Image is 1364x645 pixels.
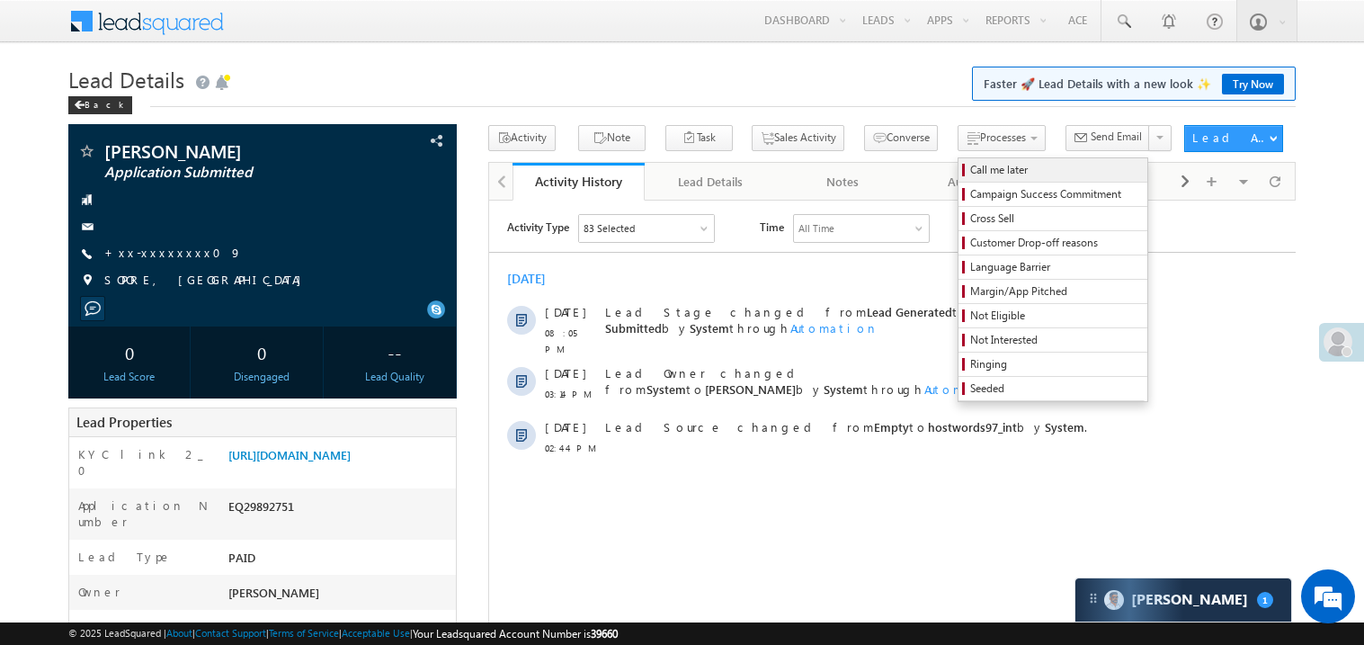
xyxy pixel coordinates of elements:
div: carter-dragCarter[PERSON_NAME]1 [1074,578,1292,623]
span: 39660 [591,627,618,641]
span: Campaign Success Commitment [970,186,1141,202]
span: 1 [1257,592,1273,608]
label: Owner [78,584,120,600]
a: Try Now [1222,74,1284,94]
span: Lead Generated [378,103,463,119]
a: Language Barrier [958,255,1147,279]
span: 02:44 PM [56,239,110,255]
div: 0 [73,336,186,369]
span: Lead Properties [76,413,172,431]
span: [DATE] [56,165,96,181]
a: Contact Support [195,627,266,639]
span: Lead Stage changed from to by through [116,103,543,135]
button: Lead Actions [1184,125,1283,152]
span: [PERSON_NAME] [228,585,319,600]
span: Processes [980,130,1026,144]
span: Activity Type [18,13,80,40]
label: Application Number [78,497,210,530]
span: Application Submitted [116,103,543,135]
button: Task [665,125,733,151]
div: PAID [224,549,456,574]
div: Back [68,96,132,114]
span: Time [271,13,295,40]
div: Sales Activity,Email Bounced,Email Link Clicked,Email Marked Spam,Email Opened & 78 more.. [90,14,225,41]
div: Lead Details [659,171,761,193]
span: Cross Sell [970,211,1141,227]
span: [PERSON_NAME] [216,181,307,196]
button: Processes [958,125,1046,151]
span: Call me later [970,162,1141,178]
div: -- [338,336,451,369]
span: Automation [435,181,523,196]
span: Not Eligible [970,308,1141,324]
div: Lead Score [73,369,186,385]
span: System [556,219,595,234]
a: Seeded [958,377,1147,400]
div: EQ29892751 [224,497,456,523]
a: Call me later [958,158,1147,182]
button: Send Email [1065,125,1150,151]
a: Acceptable Use [342,627,410,639]
span: System [201,120,240,135]
span: Application Submitted [104,164,345,182]
a: Campaign Success Commitment [958,183,1147,206]
span: Language Barrier [970,259,1141,275]
label: KYC link 2_0 [78,446,210,479]
span: Faster 🚀 Lead Details with a new look ✨ [984,75,1284,93]
button: Activity [488,125,556,151]
div: Audit Trail [923,171,1025,193]
a: Terms of Service [269,627,339,639]
span: SOPORE, [GEOGRAPHIC_DATA] [104,272,310,290]
a: Customer Drop-off reasons [958,231,1147,255]
span: © 2025 LeadSquared | | | | | [68,625,618,642]
span: Customer Drop-off reasons [970,235,1141,251]
span: Ringing [970,356,1141,372]
button: Sales Activity [752,125,844,151]
div: Lead Actions [1192,130,1269,146]
img: carter-drag [1086,591,1101,605]
span: Lead Source changed from to by . [116,219,598,234]
div: 83 Selected [94,20,146,36]
a: Back [68,95,141,111]
div: Notes [791,171,893,193]
span: Lead Owner changed from to by through . [116,165,526,196]
a: Audit Trail [909,163,1041,201]
span: Send Email [1091,129,1142,145]
a: Not Interested [958,328,1147,352]
span: [DATE] [56,219,96,235]
label: Lead Type [78,549,172,565]
a: [URL][DOMAIN_NAME] [228,447,351,462]
button: Note [578,125,646,151]
a: Activity History [513,163,645,201]
span: System [334,181,374,196]
a: Ringing [958,353,1147,376]
span: Your Leadsquared Account Number is [413,627,618,641]
a: +xx-xxxxxxxx09 [104,245,242,260]
span: hostwords97_int [439,219,528,234]
span: Seeded [970,381,1141,397]
a: Lead Details [645,163,777,201]
div: All Time [309,20,345,36]
span: Automation [301,120,389,135]
div: [DATE] [18,70,76,86]
span: Margin/App Pitched [970,283,1141,300]
a: Notes [777,163,909,201]
span: Not Interested [970,332,1141,348]
a: Margin/App Pitched [958,280,1147,303]
div: Disengaged [205,369,318,385]
span: 03:14 PM [56,185,110,202]
span: System [157,181,197,196]
span: Lead Details [68,65,184,94]
div: Lead Quality [338,369,451,385]
a: Not Eligible [958,304,1147,327]
span: [PERSON_NAME] [104,142,345,160]
button: Converse [864,125,938,151]
div: 0 [205,336,318,369]
a: Cross Sell [958,207,1147,230]
span: Empty [385,219,420,234]
span: 08:05 PM [56,124,110,157]
span: [DATE] [56,103,96,120]
a: About [166,627,192,639]
div: Activity History [526,173,631,190]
